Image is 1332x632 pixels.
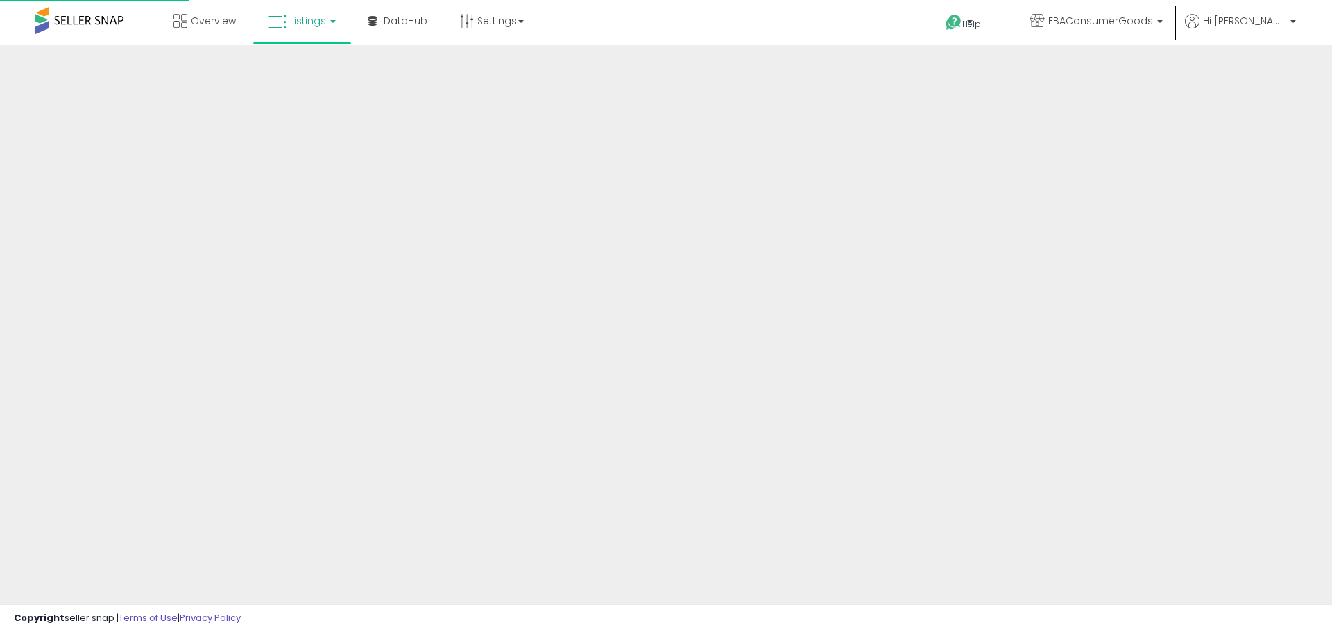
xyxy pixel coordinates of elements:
[1185,14,1296,45] a: Hi [PERSON_NAME]
[945,14,962,31] i: Get Help
[14,611,65,624] strong: Copyright
[180,611,241,624] a: Privacy Policy
[1203,14,1286,28] span: Hi [PERSON_NAME]
[934,3,1008,45] a: Help
[1048,14,1153,28] span: FBAConsumerGoods
[119,611,178,624] a: Terms of Use
[290,14,326,28] span: Listings
[191,14,236,28] span: Overview
[962,18,981,30] span: Help
[14,612,241,625] div: seller snap | |
[384,14,427,28] span: DataHub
